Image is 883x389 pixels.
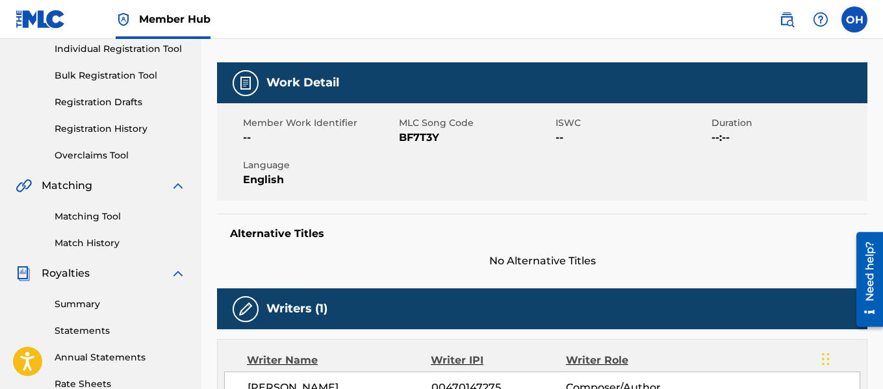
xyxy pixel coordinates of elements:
h5: Alternative Titles [230,227,854,240]
img: Top Rightsholder [116,12,131,27]
div: User Menu [841,6,867,32]
a: Public Search [774,6,800,32]
a: Match History [55,236,186,250]
img: Matching [16,178,32,194]
div: Help [808,6,834,32]
img: MLC Logo [16,10,66,29]
div: Writer Name [247,353,431,368]
span: Matching [42,178,92,194]
img: Work Detail [238,75,253,91]
span: Member Work Identifier [243,116,396,130]
h5: Writers (1) [266,301,327,316]
iframe: Chat Widget [818,327,883,389]
img: search [779,12,795,27]
a: Registration History [55,122,186,136]
div: Writer IPI [431,353,566,368]
a: Matching Tool [55,210,186,223]
span: MLC Song Code [399,116,552,130]
img: expand [170,266,186,281]
span: -- [556,130,708,145]
img: help [813,12,828,27]
img: Writers [238,301,253,317]
span: Duration [711,116,864,130]
span: No Alternative Titles [217,253,867,269]
a: Summary [55,297,186,311]
img: Royalties [16,266,31,281]
img: expand [170,178,186,194]
a: Overclaims Tool [55,149,186,162]
span: Member Hub [139,12,211,27]
span: Language [243,158,396,172]
h5: Work Detail [266,75,339,90]
span: --:-- [711,130,864,145]
span: -- [243,130,396,145]
span: Royalties [42,266,90,281]
a: Bulk Registration Tool [55,69,186,82]
div: Drag [822,340,830,379]
a: Annual Statements [55,351,186,364]
iframe: Resource Center [847,227,883,332]
a: Individual Registration Tool [55,42,186,56]
span: BF7T3Y [399,130,552,145]
a: Statements [55,324,186,338]
div: Writer Role [566,353,689,368]
a: Registration Drafts [55,95,186,109]
span: English [243,172,396,188]
span: ISWC [556,116,708,130]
